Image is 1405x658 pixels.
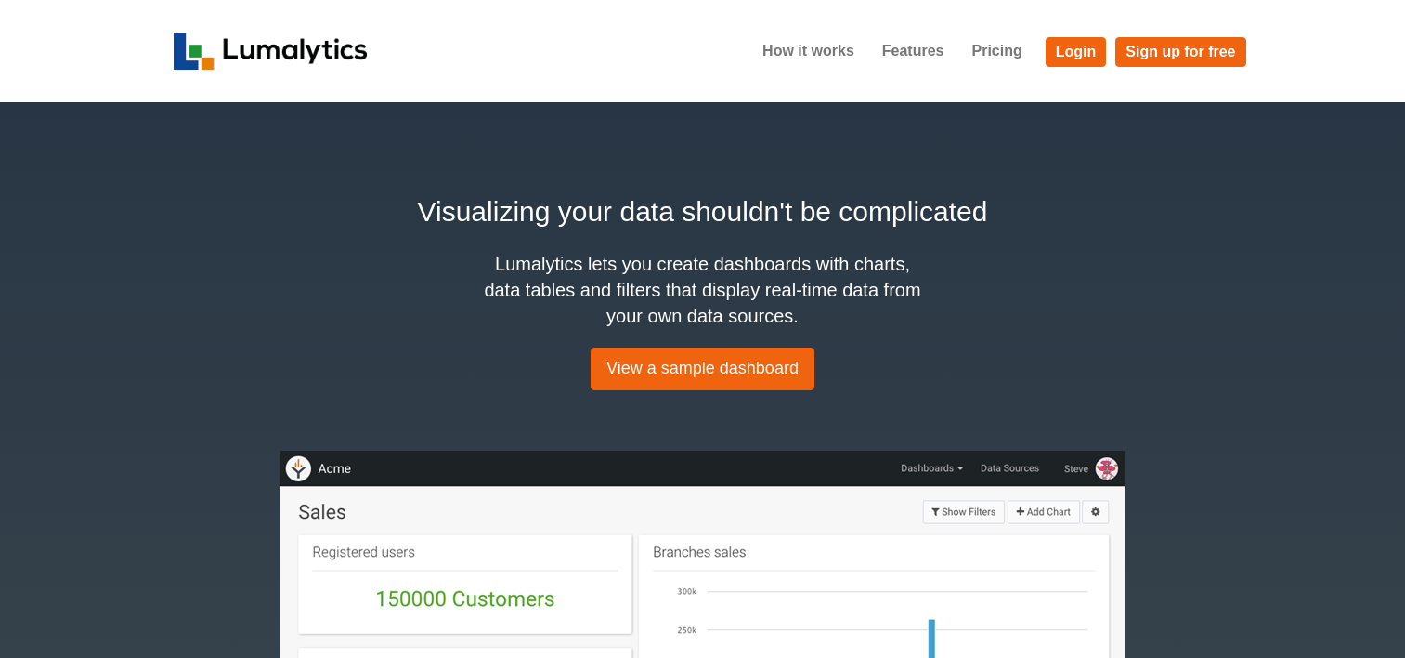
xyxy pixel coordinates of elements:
a: Sign up for free [1115,37,1245,67]
h2: Visualizing your data shouldn't be complicated [174,191,1232,232]
a: View a sample dashboard [591,348,814,390]
a: Features [868,28,958,74]
a: How it works [748,28,868,74]
a: Pricing [957,28,1035,74]
h4: Lumalytics lets you create dashboards with charts, data tables and filters that display real-time... [480,251,926,329]
img: logo_v2-f34f87db3d4d9f5311d6c47995059ad6168825a3e1eb260e01c8041e89355404.png [174,33,368,70]
a: Login [1046,37,1107,67]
